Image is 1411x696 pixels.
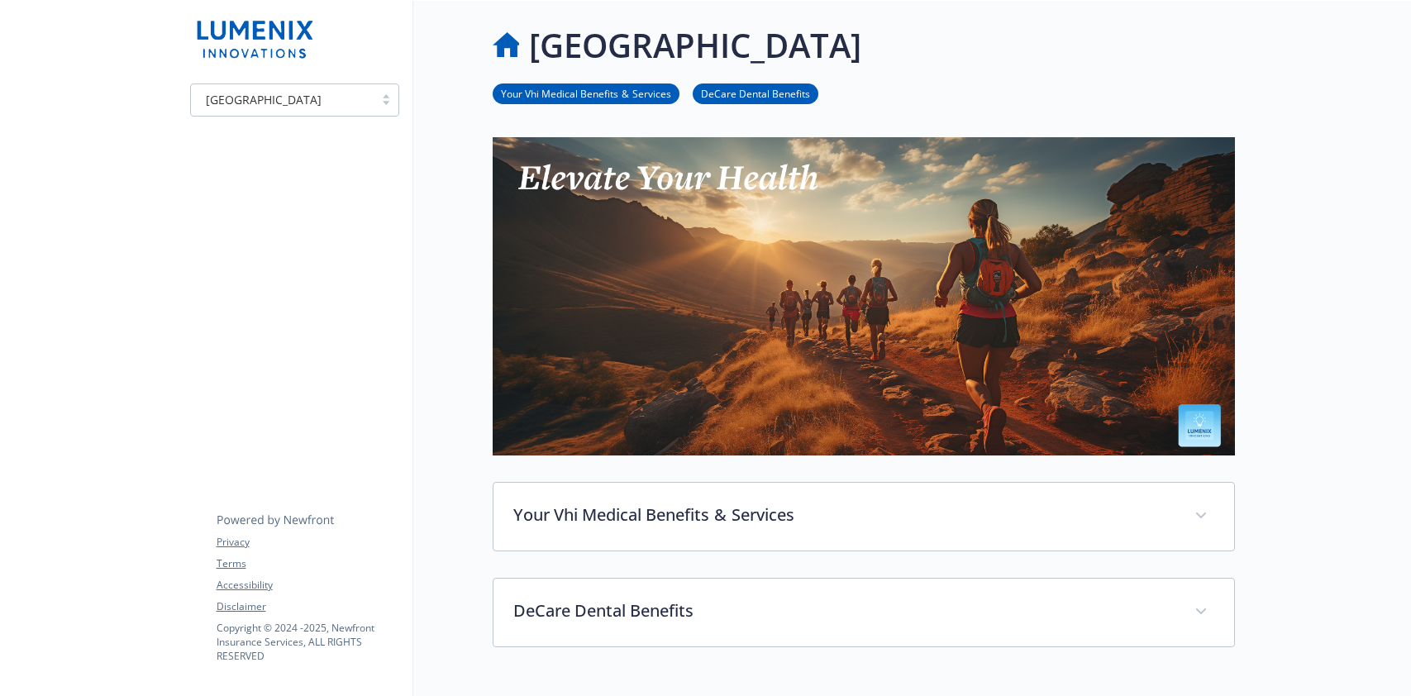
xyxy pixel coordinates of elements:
[217,578,398,593] a: Accessibility
[493,85,679,101] a: Your Vhi Medical Benefits & Services
[199,91,365,108] span: [GEOGRAPHIC_DATA]
[513,503,1175,527] p: Your Vhi Medical Benefits & Services
[206,91,322,108] span: [GEOGRAPHIC_DATA]
[493,483,1234,551] div: Your Vhi Medical Benefits & Services
[513,598,1175,623] p: DeCare Dental Benefits
[217,621,398,663] p: Copyright © 2024 - 2025 , Newfront Insurance Services, ALL RIGHTS RESERVED
[693,85,818,101] a: DeCare Dental Benefits
[493,579,1234,646] div: DeCare Dental Benefits
[217,556,398,571] a: Terms
[217,599,398,614] a: Disclaimer
[217,535,398,550] a: Privacy
[529,21,861,70] h1: [GEOGRAPHIC_DATA]
[493,137,1235,455] img: international page banner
